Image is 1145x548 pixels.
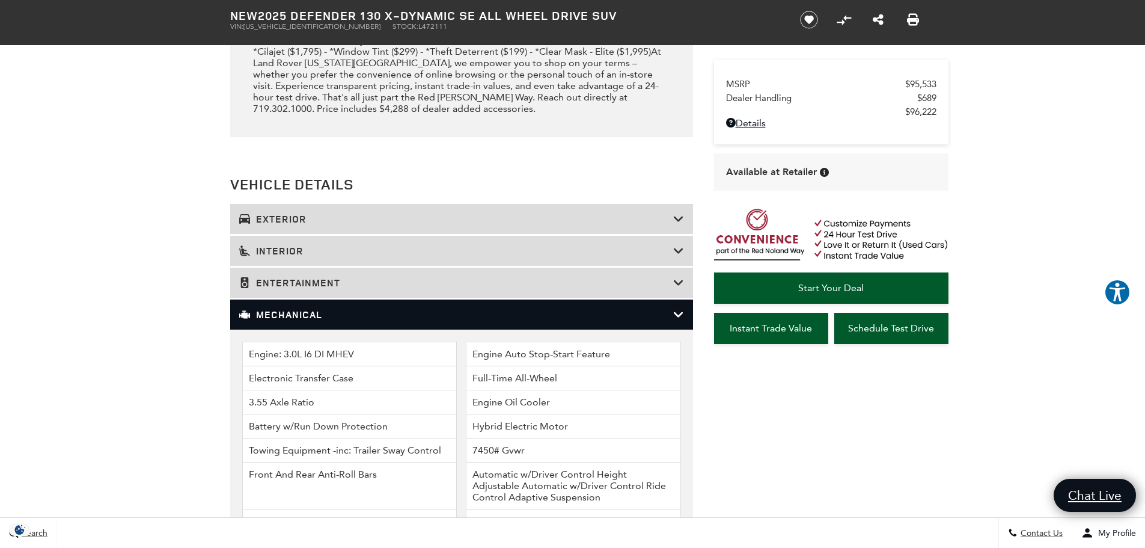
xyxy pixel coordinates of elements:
[466,366,681,390] li: Full-Time All-Wheel
[242,463,457,510] li: Front And Rear Anti-Roll Bars
[1104,279,1131,308] aside: Accessibility Help Desk
[230,22,243,31] span: VIN:
[917,93,936,103] span: $689
[726,93,917,103] span: Dealer Handling
[239,245,673,257] h3: Interior
[466,510,681,534] li: 23.8 Gal. Fuel Tank
[239,277,673,289] h3: Entertainment
[239,309,673,321] h3: Mechanical
[230,173,693,195] h2: Vehicle Details
[466,463,681,510] li: Automatic w/Driver Control Height Adjustable Automatic w/Driver Control Ride Control Adaptive Sus...
[466,414,681,439] li: Hybrid Electric Motor
[835,11,853,29] button: Compare Vehicle
[242,414,457,439] li: Battery w/Run Down Protection
[1104,279,1131,306] button: Explore your accessibility options
[726,93,936,103] a: Dealer Handling $689
[714,313,828,344] a: Instant Trade Value
[1054,479,1136,512] a: Chat Live
[726,79,936,90] a: MSRP $95,533
[1072,518,1145,548] button: Open user profile menu
[834,313,948,344] a: Schedule Test Drive
[242,439,457,463] li: Towing Equipment -inc: Trailer Sway Control
[873,13,884,27] a: Share this New 2025 Defender 130 X-Dynamic SE All Wheel Drive SUV
[242,390,457,414] li: 3.55 Axle Ratio
[242,366,457,390] li: Electronic Transfer Case
[1018,528,1063,538] span: Contact Us
[466,439,681,463] li: 7450# Gvwr
[242,510,457,534] li: Electric Power-Assist Speed-Sensing Steering
[726,79,905,90] span: MSRP
[796,10,822,29] button: Save vehicle
[1093,528,1136,538] span: My Profile
[714,272,948,304] a: Start Your Deal
[798,282,864,294] span: Start Your Deal
[230,7,258,23] strong: New
[848,322,934,334] span: Schedule Test Drive
[905,79,936,90] span: $95,533
[820,168,829,177] div: Vehicle is in stock and ready for immediate delivery. Due to demand, availability is subject to c...
[6,523,34,536] section: Click to Open Cookie Consent Modal
[243,22,380,31] span: [US_VEHICLE_IDENTIFICATION_NUMBER]
[418,22,447,31] span: L472111
[239,213,673,225] h3: Exterior
[242,342,457,366] li: Engine: 3.0L I6 DI MHEV
[1062,487,1128,503] span: Chat Live
[905,106,936,117] span: $96,222
[392,22,418,31] span: Stock:
[907,13,919,27] a: Print this New 2025 Defender 130 X-Dynamic SE All Wheel Drive SUV
[714,350,948,540] iframe: YouTube video player
[726,117,936,129] a: Details
[466,342,681,366] li: Engine Auto Stop-Start Feature
[6,523,34,536] img: Opt-Out Icon
[730,322,812,334] span: Instant Trade Value
[230,9,780,22] h1: 2025 Defender 130 X-Dynamic SE All Wheel Drive SUV
[726,165,817,179] span: Available at Retailer
[466,390,681,414] li: Engine Oil Cooler
[726,106,936,117] a: $96,222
